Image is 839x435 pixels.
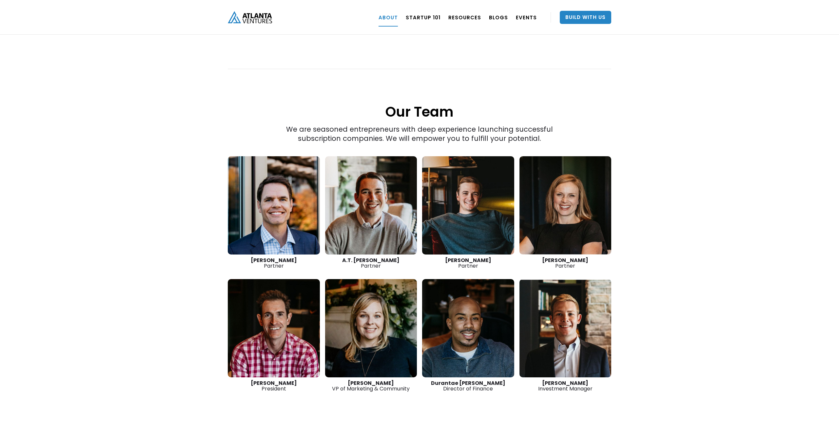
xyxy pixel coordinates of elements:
[422,257,514,269] div: Partner
[542,379,588,387] strong: [PERSON_NAME]
[516,8,537,27] a: EVENTS
[542,256,588,264] strong: [PERSON_NAME]
[379,8,398,27] a: ABOUT
[228,257,320,269] div: Partner
[489,8,508,27] a: BLOGS
[228,70,611,121] h1: Our Team
[406,8,440,27] a: Startup 101
[448,8,481,27] a: RESOURCES
[560,11,611,24] a: Build With Us
[519,257,612,269] div: Partner
[348,379,394,387] strong: [PERSON_NAME]
[519,380,612,391] div: Investment Manager
[325,257,417,269] div: Partner
[342,256,400,264] strong: A.T. [PERSON_NAME]
[251,379,297,387] strong: [PERSON_NAME]
[228,380,320,391] div: President
[325,380,417,391] div: VP of Marketing & Community
[422,380,514,391] div: Director of Finance
[445,256,491,264] strong: [PERSON_NAME]
[431,379,505,387] strong: Durantae [PERSON_NAME]
[251,256,297,264] strong: [PERSON_NAME]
